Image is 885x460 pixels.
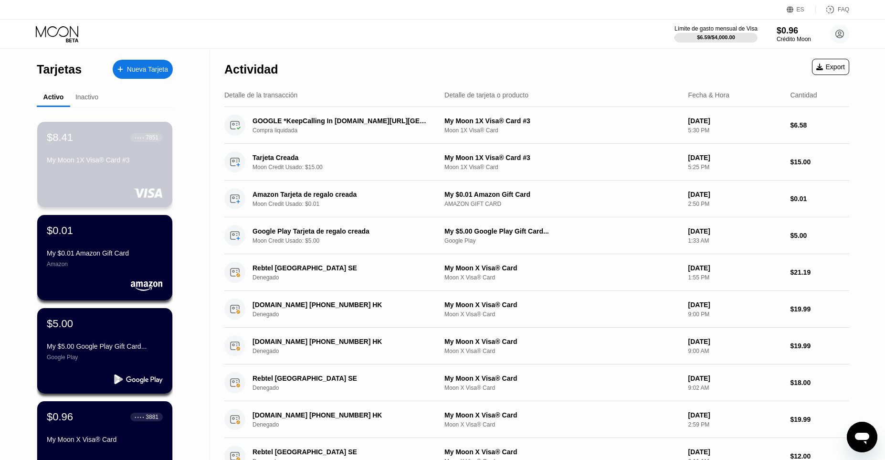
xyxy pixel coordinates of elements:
div: 9:00 AM [688,348,783,354]
div: Denegado [253,311,444,318]
div: ES [797,6,804,13]
div: GOOGLE *KeepCalling In [DOMAIN_NAME][URL][GEOGRAPHIC_DATA] [253,117,431,125]
div: Amazon [47,261,163,267]
div: Google Play Tarjeta de regalo creadaMoon Credit Usado: $5.00My $5.00 Google Play Gift Card...Goog... [224,217,849,254]
div: Export [816,63,845,71]
div: [DATE] [688,191,783,198]
div: Moon Credit Usado: $5.00 [253,237,444,244]
div: [DATE] [688,117,783,125]
div: $21.19 [790,268,849,276]
div: Google Play Tarjeta de regalo creada [253,227,431,235]
div: Nueva Tarjeta [113,60,173,79]
div: ● ● ● ● [135,416,144,418]
div: GOOGLE *KeepCalling In [DOMAIN_NAME][URL][GEOGRAPHIC_DATA]Compra liquidadaMy Moon 1X Visa® Card #... [224,107,849,144]
div: My Moon X Visa® Card [47,436,163,443]
div: $19.99 [790,305,849,313]
div: $5.00My $5.00 Google Play Gift Card...Google Play [37,308,172,394]
div: Amazon Tarjeta de regalo creadaMoon Credit Usado: $0.01My $0.01 Amazon Gift CardAMAZON GIFT CARD[... [224,181,849,217]
div: $0.01 [790,195,849,203]
div: Crédito Moon [777,36,811,43]
div: Tarjetas [37,63,82,76]
div: Moon X Visa® Card [444,274,681,281]
div: $0.96 [47,411,73,423]
div: [DOMAIN_NAME] [PHONE_NUMBER] HK [253,301,431,309]
div: Moon X Visa® Card [444,421,681,428]
div: [DOMAIN_NAME] [PHONE_NUMBER] HKDenegadoMy Moon X Visa® CardMoon X Visa® Card[DATE]2:59 PM$19.99 [224,401,849,438]
div: Detalle de la transacción [224,91,297,99]
div: Cantidad [790,91,817,99]
div: Denegado [253,385,444,391]
div: Límite de gasto mensual de Visa$6.59/$4,000.00 [674,25,758,43]
div: 9:00 PM [688,311,783,318]
div: Rebtel [GEOGRAPHIC_DATA] SEDenegadoMy Moon X Visa® CardMoon X Visa® Card[DATE]1:55 PM$21.19 [224,254,849,291]
div: 9:02 AM [688,385,783,391]
div: Inactivo [75,93,98,101]
div: Fecha & Hora [688,91,729,99]
div: [DATE] [688,227,783,235]
div: Denegado [253,274,444,281]
div: [DATE] [688,264,783,272]
div: [DATE] [688,338,783,345]
div: AMAZON GIFT CARD [444,201,681,207]
div: 7851 [146,134,158,141]
div: [DATE] [688,301,783,309]
div: Moon X Visa® Card [444,385,681,391]
div: My $5.00 Google Play Gift Card... [444,227,681,235]
div: Tarjeta CreadaMoon Credit Usado: $15.00My Moon 1X Visa® Card #3Moon 1X Visa® Card[DATE]5:25 PM$15.00 [224,144,849,181]
div: $6.58 [790,121,849,129]
div: Denegado [253,348,444,354]
div: ● ● ● ● [135,136,144,139]
div: Denegado [253,421,444,428]
div: Rebtel [GEOGRAPHIC_DATA] SE [253,374,431,382]
div: Export [812,59,849,75]
div: My Moon X Visa® Card [444,411,681,419]
div: [DATE] [688,448,783,456]
div: Activo [43,93,64,101]
div: Moon 1X Visa® Card [444,127,681,134]
div: 1:33 AM [688,237,783,244]
div: $0.96Crédito Moon [777,26,811,43]
div: Moon X Visa® Card [444,348,681,354]
div: $5.00 [47,318,73,330]
div: My $5.00 Google Play Gift Card... [47,342,163,350]
div: $18.00 [790,379,849,386]
div: Nueva Tarjeta [127,65,168,74]
div: Amazon Tarjeta de regalo creada [253,191,431,198]
div: $5.00 [790,232,849,239]
div: [DOMAIN_NAME] [PHONE_NUMBER] HK [253,411,431,419]
div: $0.96 [777,26,811,36]
div: My Moon X Visa® Card [444,264,681,272]
div: My Moon X Visa® Card [444,374,681,382]
div: Actividad [224,63,278,76]
div: My Moon 1X Visa® Card #3 [444,154,681,161]
div: Rebtel [GEOGRAPHIC_DATA] SE [253,264,431,272]
div: $12.00 [790,452,849,460]
div: My Moon X Visa® Card [444,448,681,456]
div: 2:59 PM [688,421,783,428]
div: [DATE] [688,374,783,382]
div: 3881 [146,414,158,420]
div: Google Play [47,354,163,361]
div: My $0.01 Amazon Gift Card [444,191,681,198]
div: 5:30 PM [688,127,783,134]
div: $0.01My $0.01 Amazon Gift CardAmazon [37,215,172,300]
div: [DOMAIN_NAME] [PHONE_NUMBER] HKDenegadoMy Moon X Visa® CardMoon X Visa® Card[DATE]9:00 PM$19.99 [224,291,849,328]
div: Rebtel [GEOGRAPHIC_DATA] SE [253,448,431,456]
div: Límite de gasto mensual de Visa [674,25,758,32]
iframe: Botón para iniciar la ventana de mensajería, conversación en curso [847,422,877,452]
div: 5:25 PM [688,164,783,171]
div: $19.99 [790,342,849,350]
div: Tarjeta Creada [253,154,431,161]
div: My Moon 1X Visa® Card #3 [444,117,681,125]
div: [DATE] [688,411,783,419]
div: 2:50 PM [688,201,783,207]
div: Compra liquidada [253,127,444,134]
div: Moon Credit Usado: $15.00 [253,164,444,171]
div: ES [787,5,816,14]
div: My Moon X Visa® Card [444,301,681,309]
div: $15.00 [790,158,849,166]
div: $8.41● ● ● ●7851My Moon 1X Visa® Card #3 [37,122,172,207]
div: Moon Credit Usado: $0.01 [253,201,444,207]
